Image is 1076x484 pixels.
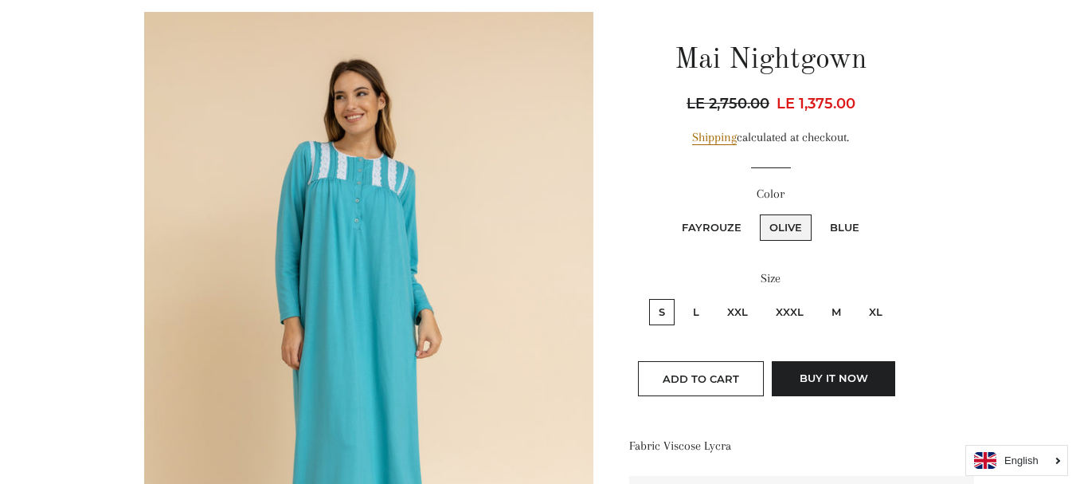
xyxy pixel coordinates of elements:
[760,214,812,241] label: Olive
[629,41,912,81] h1: Mai Nightgown
[649,299,675,325] label: S
[683,299,709,325] label: L
[663,372,739,385] span: Add to Cart
[629,269,912,289] label: Size
[772,361,895,396] button: Buy it now
[629,436,912,456] p: Fabric Viscose Lycra
[629,128,912,148] div: calculated at checkout.
[974,452,1059,469] a: English
[638,361,764,396] button: Add to Cart
[859,299,892,325] label: XL
[687,92,773,115] span: LE 2,750.00
[766,299,813,325] label: XXXL
[629,184,912,204] label: Color
[672,214,751,241] label: Fayrouze
[1004,455,1039,466] i: English
[692,130,737,145] a: Shipping
[777,95,855,112] span: LE 1,375.00
[820,214,869,241] label: Blue
[718,299,757,325] label: XXL
[822,299,851,325] label: M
